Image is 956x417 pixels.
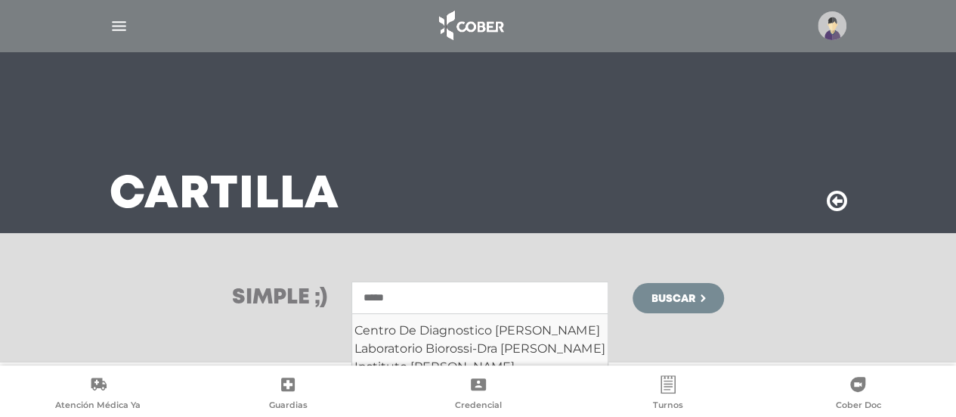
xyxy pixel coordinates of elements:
[193,375,382,414] a: Guardias
[763,375,953,414] a: Cober Doc
[110,176,339,215] h3: Cartilla
[573,375,763,414] a: Turnos
[835,400,880,413] span: Cober Doc
[431,8,510,44] img: logo_cober_home-white.png
[232,288,327,309] h3: Simple ;)
[55,400,141,413] span: Atención Médica Ya
[383,375,573,414] a: Credencial
[818,11,846,40] img: profile-placeholder.svg
[3,375,193,414] a: Atención Médica Ya
[110,17,128,36] img: Cober_menu-lines-white.svg
[633,283,723,313] button: Buscar
[269,400,308,413] span: Guardias
[354,358,605,376] div: Instituto [PERSON_NAME]
[354,340,605,358] div: Laboratorio Biorossi-Dra [PERSON_NAME]
[651,294,695,304] span: Buscar
[653,400,683,413] span: Turnos
[354,322,605,340] div: Centro De Diagnostico [PERSON_NAME]
[455,400,502,413] span: Credencial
